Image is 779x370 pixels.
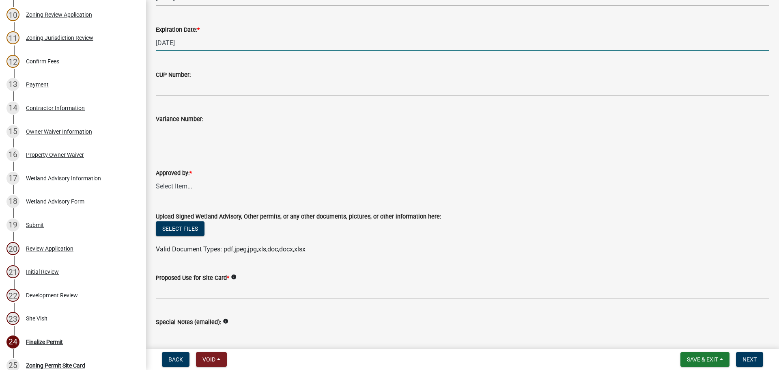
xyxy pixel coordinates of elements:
div: Submit [26,222,44,228]
div: 13 [6,78,19,91]
span: Back [168,356,183,363]
span: Save & Exit [687,356,718,363]
div: Zoning Review Application [26,12,92,17]
label: CUP Number: [156,72,191,78]
div: Site Visit [26,316,47,321]
i: info [231,274,237,280]
div: Review Application [26,246,73,251]
span: Void [202,356,215,363]
label: Approved by: [156,171,192,176]
div: Payment [26,82,49,87]
div: 10 [6,8,19,21]
div: 24 [6,335,19,348]
button: Void [196,352,227,367]
div: Finalize Permit [26,339,63,345]
div: Wetland Advisory Information [26,175,101,181]
div: Development Review [26,292,78,298]
div: Property Owner Waiver [26,152,84,158]
button: Select files [156,221,204,236]
span: Valid Document Types: pdf,jpeg,jpg,xls,doc,docx,xlsx [156,245,306,253]
div: 20 [6,242,19,255]
div: 11 [6,31,19,44]
div: 22 [6,289,19,302]
div: 21 [6,265,19,278]
div: Confirm Fees [26,58,59,64]
label: Proposed Use for Site Card [156,275,229,281]
label: Expiration Date: [156,27,200,33]
div: 14 [6,102,19,115]
div: 16 [6,148,19,161]
div: 17 [6,172,19,185]
div: Initial Review [26,269,59,275]
div: Wetland Advisory Form [26,199,84,204]
button: Back [162,352,189,367]
div: Contractor Information [26,105,85,111]
label: Special Notes (emailed): [156,320,221,325]
label: Variance Number: [156,117,203,122]
div: Zoning Permit Site Card [26,363,85,368]
div: 19 [6,219,19,232]
div: Zoning Jurisdiction Review [26,35,93,41]
div: 15 [6,125,19,138]
label: Upload Signed Wetland Advisory, Other permits, or any other documents, pictures, or other informa... [156,214,441,220]
button: Next [736,352,763,367]
span: Next [742,356,757,363]
div: 12 [6,55,19,68]
div: 23 [6,312,19,325]
button: Save & Exit [680,352,730,367]
div: 18 [6,195,19,208]
div: Owner Waiver Information [26,129,92,134]
i: info [223,318,228,324]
